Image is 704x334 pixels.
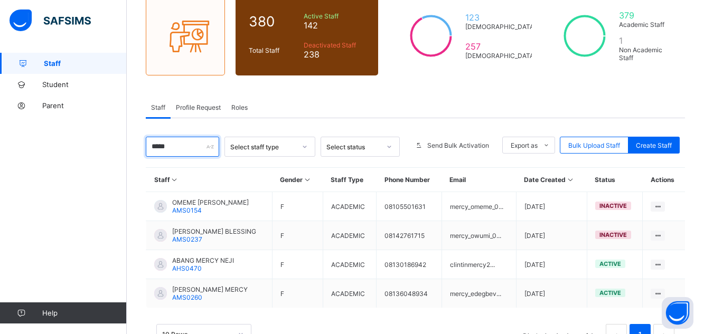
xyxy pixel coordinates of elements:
[272,192,323,221] td: F
[172,235,202,243] span: AMS0237
[172,206,202,214] span: AMS0154
[465,12,536,23] span: 123
[44,59,127,68] span: Staff
[427,141,489,149] span: Send Bulk Activation
[442,192,516,221] td: mercy_omeme_0...
[42,101,127,110] span: Parent
[249,13,298,30] span: 380
[442,221,516,250] td: mercy_owumi_0...
[619,21,672,28] span: Academic Staff
[304,12,365,20] span: Active Staff
[516,168,587,192] th: Date Created
[323,221,376,250] td: ACADEMIC
[516,279,587,308] td: [DATE]
[146,168,273,192] th: Staff
[619,35,672,46] span: 1
[151,103,165,111] span: Staff
[323,168,376,192] th: Staff Type
[170,176,179,184] i: Sort in Ascending Order
[377,192,442,221] td: 08105501631
[304,41,365,49] span: Deactivated Staff
[599,202,627,209] span: inactive
[465,52,536,60] span: [DEMOGRAPHIC_DATA]
[465,23,536,31] span: [DEMOGRAPHIC_DATA]
[442,279,516,308] td: mercy_edegbev...
[231,103,248,111] span: Roles
[172,198,249,206] span: OMEME [PERSON_NAME]
[442,168,516,192] th: Email
[176,103,221,111] span: Profile Request
[516,250,587,279] td: [DATE]
[172,264,202,272] span: AHS0470
[272,221,323,250] td: F
[511,141,538,149] span: Export as
[599,231,627,238] span: inactive
[599,260,621,268] span: active
[442,250,516,279] td: clintinmercy2...
[568,141,620,149] span: Bulk Upload Staff
[636,141,672,149] span: Create Staff
[323,250,376,279] td: ACADEMIC
[10,9,91,32] img: safsims
[272,168,323,192] th: Gender
[377,250,442,279] td: 08130186942
[516,192,587,221] td: [DATE]
[230,143,296,151] div: Select staff type
[566,176,575,184] i: Sort in Ascending Order
[272,279,323,308] td: F
[465,41,536,52] span: 257
[172,285,248,293] span: [PERSON_NAME] MERCY
[326,143,380,151] div: Select status
[619,10,672,21] span: 379
[662,297,693,329] button: Open asap
[246,44,301,57] div: Total Staff
[172,256,234,264] span: ABANG MERCY NEJI
[323,279,376,308] td: ACADEMIC
[643,168,685,192] th: Actions
[303,176,312,184] i: Sort in Ascending Order
[304,20,365,31] span: 142
[377,221,442,250] td: 08142761715
[42,309,126,317] span: Help
[377,168,442,192] th: Phone Number
[172,293,202,301] span: AMS0260
[272,250,323,279] td: F
[516,221,587,250] td: [DATE]
[619,46,672,62] span: Non Academic Staff
[42,80,127,89] span: Student
[304,49,365,60] span: 238
[587,168,643,192] th: Status
[377,279,442,308] td: 08136048934
[323,192,376,221] td: ACADEMIC
[599,289,621,297] span: active
[172,227,256,235] span: [PERSON_NAME] BLESSING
